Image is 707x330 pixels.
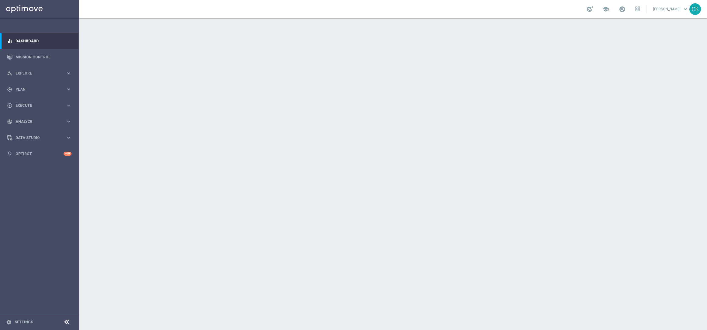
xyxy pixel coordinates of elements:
i: settings [6,319,12,325]
a: Settings [15,320,33,324]
button: gps_fixed Plan keyboard_arrow_right [7,87,72,92]
i: keyboard_arrow_right [66,135,71,141]
i: keyboard_arrow_right [66,86,71,92]
div: Execute [7,103,66,108]
i: equalizer [7,38,12,44]
a: Mission Control [16,49,71,65]
a: Dashboard [16,33,71,49]
i: gps_fixed [7,87,12,92]
span: Execute [16,104,66,107]
button: person_search Explore keyboard_arrow_right [7,71,72,76]
i: play_circle_outline [7,103,12,108]
div: Analyze [7,119,66,124]
button: lightbulb Optibot +10 [7,151,72,156]
div: Optibot [7,146,71,162]
span: Plan [16,88,66,91]
div: +10 [64,152,71,156]
i: keyboard_arrow_right [66,102,71,108]
button: track_changes Analyze keyboard_arrow_right [7,119,72,124]
button: Data Studio keyboard_arrow_right [7,135,72,140]
span: Analyze [16,120,66,123]
span: Data Studio [16,136,66,140]
i: person_search [7,71,12,76]
div: Explore [7,71,66,76]
button: equalizer Dashboard [7,39,72,43]
div: Dashboard [7,33,71,49]
span: keyboard_arrow_down [682,6,689,12]
a: [PERSON_NAME]keyboard_arrow_down [653,5,689,14]
i: keyboard_arrow_right [66,119,71,124]
div: Mission Control [7,49,71,65]
button: play_circle_outline Execute keyboard_arrow_right [7,103,72,108]
i: lightbulb [7,151,12,157]
span: school [602,6,609,12]
i: track_changes [7,119,12,124]
div: Data Studio [7,135,66,141]
button: Mission Control [7,55,72,60]
a: Optibot [16,146,64,162]
div: CK [689,3,701,15]
span: Explore [16,71,66,75]
i: keyboard_arrow_right [66,70,71,76]
div: Plan [7,87,66,92]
